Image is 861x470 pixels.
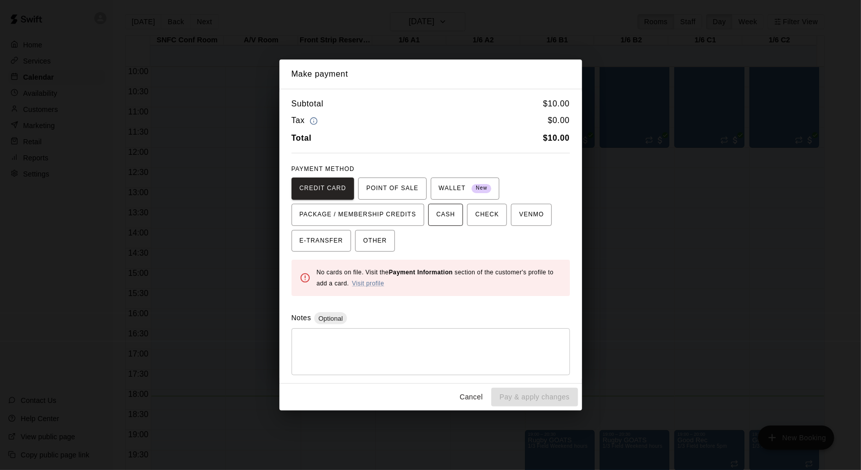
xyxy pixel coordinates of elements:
[436,207,455,223] span: CASH
[431,178,500,200] button: WALLET New
[317,269,554,287] span: No cards on file. Visit the section of the customer's profile to add a card.
[543,97,570,110] h6: $ 10.00
[300,181,347,197] span: CREDIT CARD
[279,60,582,89] h2: Make payment
[511,204,552,226] button: VENMO
[292,178,355,200] button: CREDIT CARD
[292,314,311,322] label: Notes
[475,207,499,223] span: CHECK
[314,315,347,322] span: Optional
[292,114,321,128] h6: Tax
[519,207,544,223] span: VENMO
[363,233,387,249] span: OTHER
[292,165,355,172] span: PAYMENT METHOD
[300,207,417,223] span: PACKAGE / MEMBERSHIP CREDITS
[292,204,425,226] button: PACKAGE / MEMBERSHIP CREDITS
[292,134,312,142] b: Total
[389,269,453,276] b: Payment Information
[543,134,570,142] b: $ 10.00
[467,204,507,226] button: CHECK
[455,388,487,406] button: Cancel
[439,181,492,197] span: WALLET
[366,181,418,197] span: POINT OF SALE
[472,182,491,195] span: New
[292,230,352,252] button: E-TRANSFER
[428,204,463,226] button: CASH
[358,178,426,200] button: POINT OF SALE
[548,114,569,128] h6: $ 0.00
[355,230,395,252] button: OTHER
[352,280,384,287] a: Visit profile
[300,233,343,249] span: E-TRANSFER
[292,97,324,110] h6: Subtotal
